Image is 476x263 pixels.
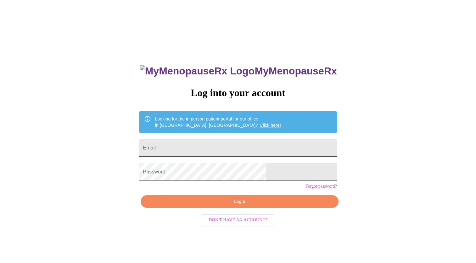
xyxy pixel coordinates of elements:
[209,216,267,224] span: Don't have an account?
[140,65,255,77] img: MyMenopauseRx Logo
[155,113,281,131] div: Looking for the in person patient portal for our office in [GEOGRAPHIC_DATA], [GEOGRAPHIC_DATA]?
[140,65,337,77] h3: MyMenopauseRx
[260,123,281,128] a: Click here!
[141,195,338,208] button: Login
[200,217,276,222] a: Don't have an account?
[139,87,337,99] h3: Log into your account
[148,198,331,206] span: Login
[202,214,274,226] button: Don't have an account?
[305,184,337,189] a: Forgot password?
